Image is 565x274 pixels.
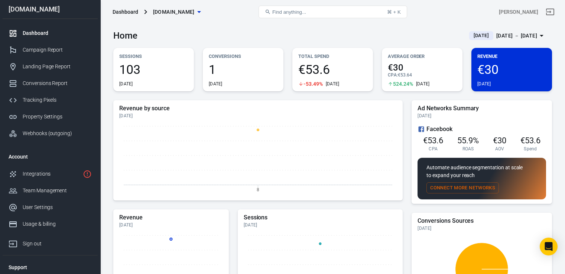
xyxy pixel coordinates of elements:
[303,81,323,87] span: -53.49%
[3,58,98,75] a: Landing Page Report
[418,105,546,112] h5: Ad Networks Summary
[119,81,133,87] div: [DATE]
[393,81,413,87] span: 524.24%
[3,108,98,125] a: Property Settings
[3,42,98,58] a: Campaign Report
[462,146,474,152] span: ROAS
[113,30,137,41] h3: Home
[388,72,398,78] span: CPA :
[3,199,98,216] a: User Settings
[3,75,98,92] a: Conversions Report
[3,148,98,166] li: Account
[418,125,425,134] svg: Facebook Ads
[423,136,443,145] span: €53.6
[23,79,92,87] div: Conversions Report
[3,166,98,182] a: Integrations
[23,187,92,195] div: Team Management
[209,63,277,76] span: 1
[119,113,397,119] div: [DATE]
[23,203,92,211] div: User Settings
[388,52,457,60] p: Average Order
[209,52,277,60] p: Conversions
[298,52,367,60] p: Total Spend
[209,81,223,87] div: [DATE]
[499,8,538,16] div: Account id: nqVmnGQH
[23,170,80,178] div: Integrations
[477,52,546,60] p: Revenue
[119,63,188,76] span: 103
[23,46,92,54] div: Campaign Report
[418,217,546,225] h5: Conversions Sources
[23,96,92,104] div: Tracking Pixels
[457,136,479,145] span: 55.9%
[113,8,138,16] div: Dashboard
[23,29,92,37] div: Dashboard
[3,232,98,252] a: Sign out
[298,63,367,76] span: €53.6
[244,222,397,228] div: [DATE]
[520,136,540,145] span: €53.6
[83,170,92,179] svg: 1 networks not verified yet
[416,81,430,87] div: [DATE]
[244,214,397,221] h5: Sessions
[398,72,412,78] span: €53.64
[23,130,92,137] div: Webhooks (outgoing)
[429,146,438,152] span: CPA
[463,30,552,42] button: [DATE][DATE] － [DATE]
[23,220,92,228] div: Usage & billing
[3,25,98,42] a: Dashboard
[495,146,504,152] span: AOV
[3,125,98,142] a: Webhooks (outgoing)
[23,240,92,248] div: Sign out
[418,125,546,134] div: Facebook
[23,113,92,121] div: Property Settings
[119,105,397,112] h5: Revenue by source
[540,238,558,255] div: Open Intercom Messenger
[418,225,546,231] div: [DATE]
[119,222,223,228] div: [DATE]
[3,182,98,199] a: Team Management
[3,92,98,108] a: Tracking Pixels
[426,164,537,179] p: Automate audience segmentation at scale to expand your reach
[23,63,92,71] div: Landing Page Report
[3,6,98,13] div: [DOMAIN_NAME]
[272,9,306,15] span: Find anything...
[387,9,401,15] div: ⌘ + K
[3,216,98,232] a: Usage & billing
[388,63,457,72] span: €30
[524,146,537,152] span: Spend
[326,81,340,87] div: [DATE]
[257,187,259,192] tspan: 8
[259,6,407,18] button: Find anything...⌘ + K
[477,63,546,76] span: €30
[153,7,195,17] span: bydanijela.com
[541,3,559,21] a: Sign out
[119,214,223,221] h5: Revenue
[119,52,188,60] p: Sessions
[418,113,546,119] div: [DATE]
[496,31,537,40] div: [DATE] － [DATE]
[150,5,204,19] button: [DOMAIN_NAME]
[426,182,499,194] button: Connect More Networks
[477,81,491,87] div: [DATE]
[493,136,506,145] span: €30
[471,32,492,39] span: [DATE]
